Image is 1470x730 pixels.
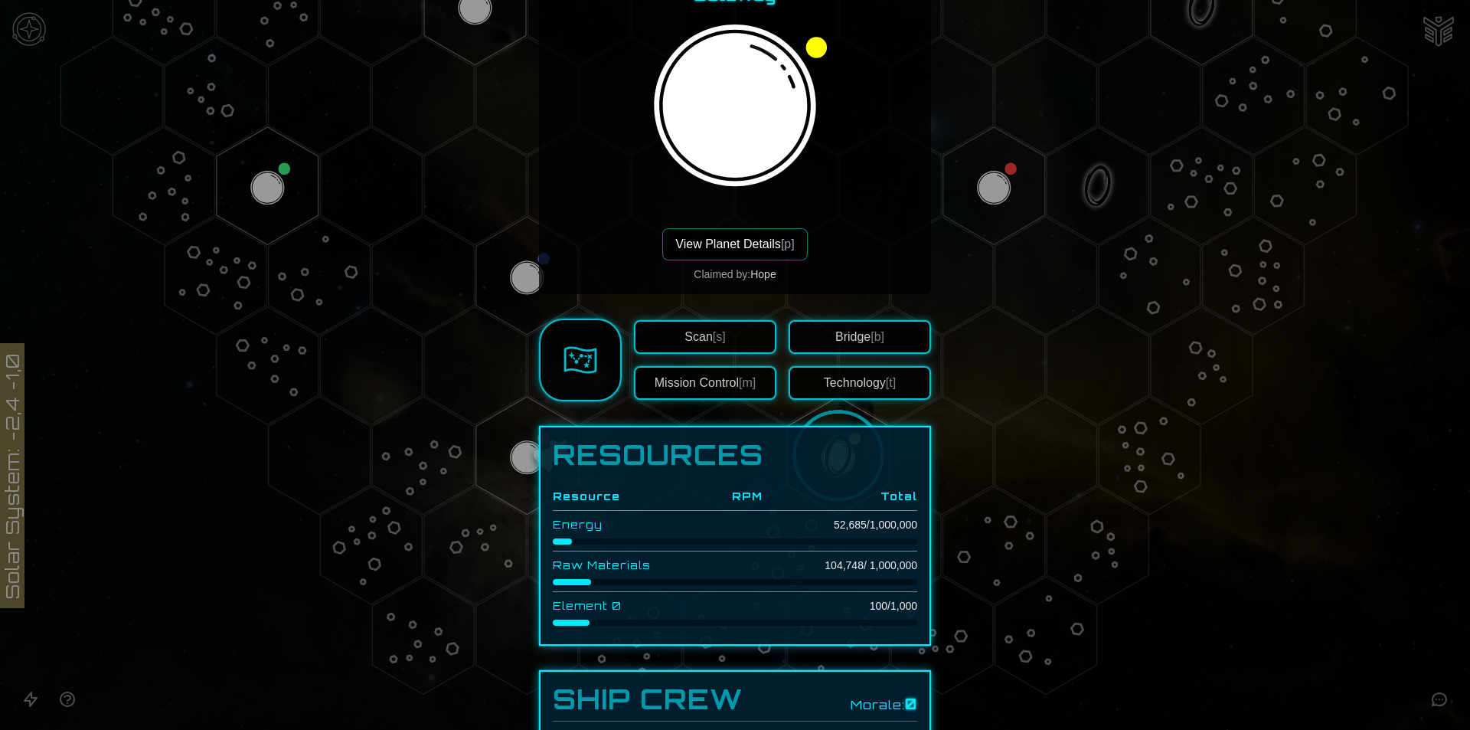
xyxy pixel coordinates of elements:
span: [b] [871,330,884,343]
span: Hope [750,268,776,280]
button: Mission Control[m] [634,366,776,400]
td: Raw Materials [553,552,702,580]
h1: Resources [553,440,917,470]
span: 0 [905,696,917,712]
button: View Planet Details[p] [662,228,807,260]
span: [m] [739,376,756,389]
button: Scan[s] [634,320,776,354]
img: Gateway [639,18,831,210]
button: Bridge[b] [789,320,931,354]
div: Morale: [851,693,917,715]
div: Claimed by: [694,267,776,282]
h3: Ship Crew [553,684,743,715]
td: 52,685 / 1,000,000 [763,511,917,539]
span: Scan [684,330,725,343]
span: [p] [781,237,795,250]
span: [s] [713,330,726,343]
th: Resource [553,483,702,511]
button: Technology[t] [789,366,931,400]
span: [t] [886,376,896,389]
td: 104,748 / 1,000,000 [763,552,917,580]
th: RPM [702,483,763,511]
img: Sector [563,343,597,377]
td: 100 / 1,000 [763,592,917,620]
td: Element 0 [553,592,702,620]
th: Total [763,483,917,511]
td: Energy [553,511,702,539]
